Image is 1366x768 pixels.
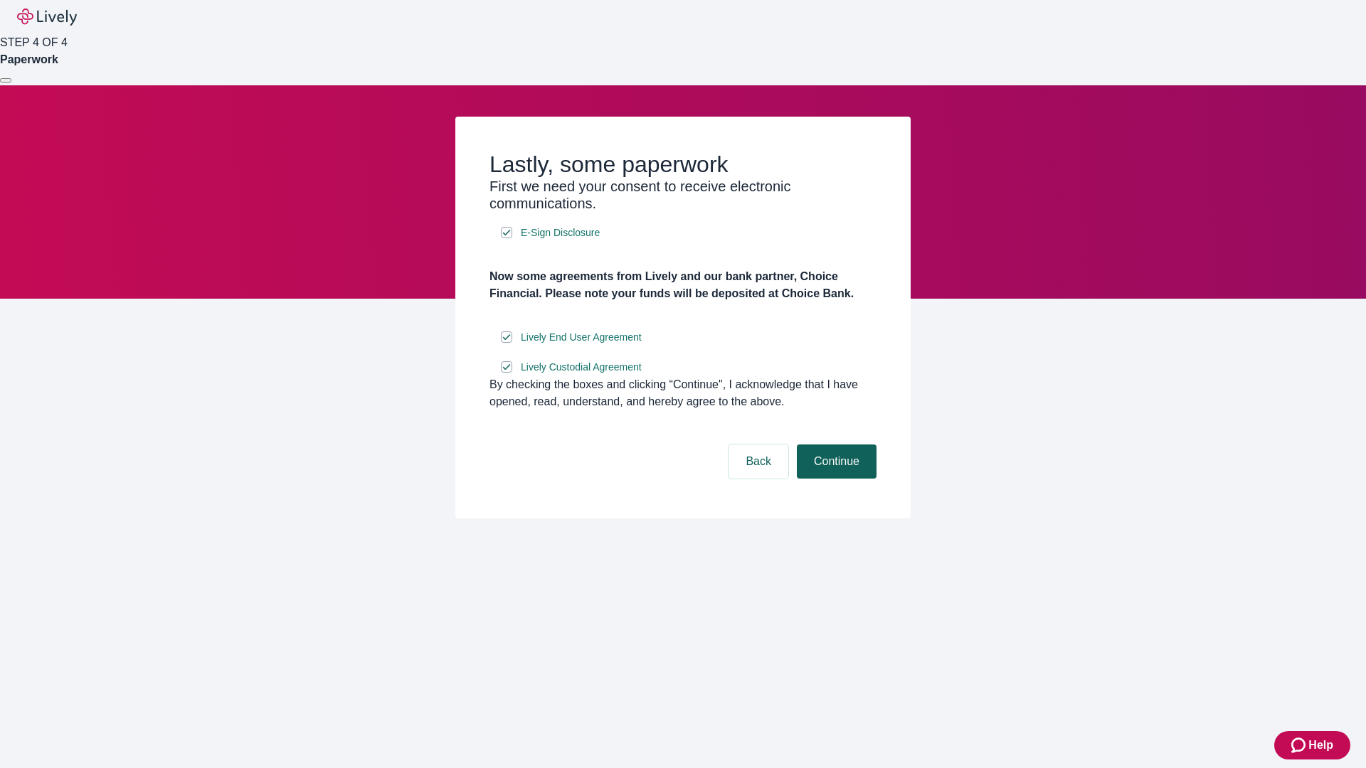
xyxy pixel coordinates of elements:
button: Continue [797,444,877,479]
span: Lively End User Agreement [521,330,642,345]
h2: Lastly, some paperwork [489,151,877,178]
a: e-sign disclosure document [518,329,645,346]
span: E-Sign Disclosure [521,225,600,240]
span: Help [1308,737,1333,754]
svg: Zendesk support icon [1291,737,1308,754]
span: Lively Custodial Agreement [521,360,642,375]
div: By checking the boxes and clicking “Continue", I acknowledge that I have opened, read, understand... [489,376,877,410]
a: e-sign disclosure document [518,224,603,242]
h3: First we need your consent to receive electronic communications. [489,178,877,212]
img: Lively [17,9,77,26]
button: Zendesk support iconHelp [1274,731,1350,759]
h4: Now some agreements from Lively and our bank partner, Choice Financial. Please note your funds wi... [489,268,877,302]
button: Back [729,444,788,479]
a: e-sign disclosure document [518,358,645,376]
